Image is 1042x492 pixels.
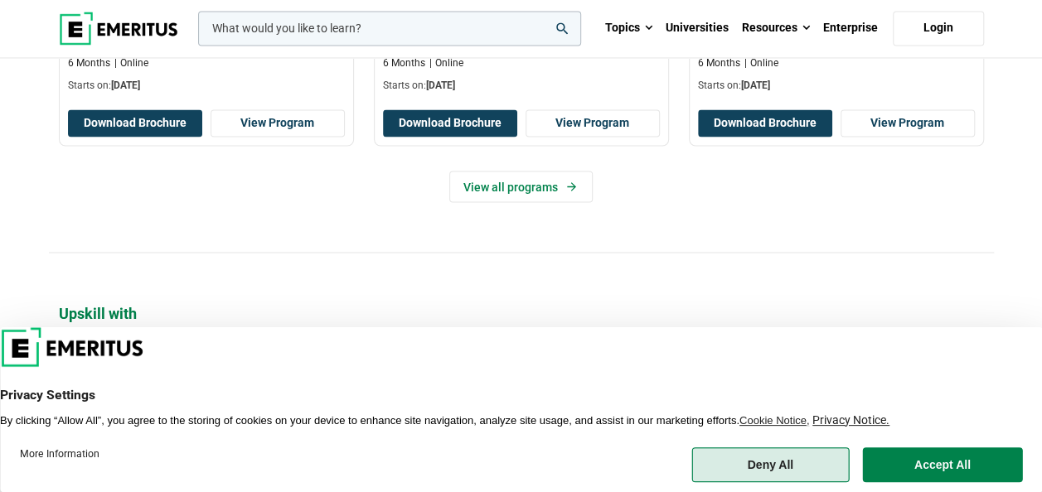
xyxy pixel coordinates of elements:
input: woocommerce-product-search-field-0 [198,11,581,46]
button: Download Brochure [68,109,202,137]
a: View all programs [449,171,593,202]
span: [DATE] [741,80,770,91]
button: Download Brochure [698,109,832,137]
a: Login [893,11,984,46]
p: Online [429,56,463,70]
p: Online [744,56,778,70]
p: Upskill with [59,302,984,323]
span: [DATE] [111,80,140,91]
p: Starts on: [698,79,975,93]
span: [DATE] [426,80,455,91]
a: View Program [526,109,660,137]
p: Starts on: [383,79,660,93]
p: Starts on: [68,79,345,93]
p: Online [114,56,148,70]
button: Download Brochure [383,109,517,137]
a: View Program [841,109,975,137]
h2: Certificate Programs [59,323,891,356]
a: View Program [211,109,345,137]
p: 6 Months [383,56,425,70]
p: 6 Months [68,56,110,70]
p: 6 Months [698,56,740,70]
